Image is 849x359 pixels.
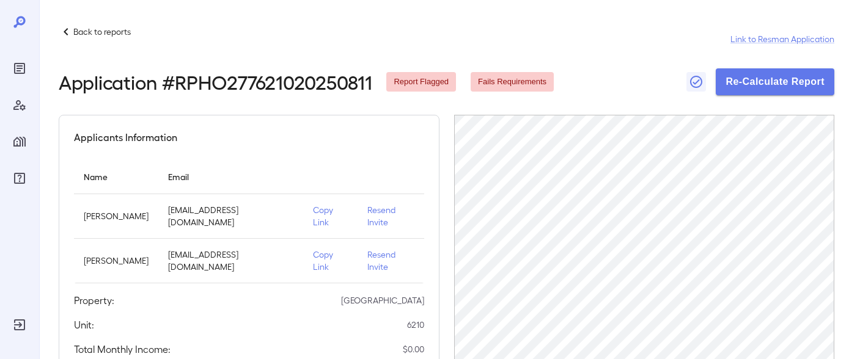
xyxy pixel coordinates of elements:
p: Back to reports [73,26,131,38]
th: Name [74,159,158,194]
h5: Applicants Information [74,130,177,145]
div: Manage Users [10,95,29,115]
p: Copy Link [313,204,348,228]
button: Close Report [686,72,706,92]
p: [PERSON_NAME] [84,210,149,222]
div: Log Out [10,315,29,335]
h5: Total Monthly Income: [74,342,171,357]
h2: Application # RPHO277621020250811 [59,71,372,93]
span: Fails Requirements [471,76,554,88]
button: Re-Calculate Report [716,68,834,95]
p: [GEOGRAPHIC_DATA] [341,294,424,306]
p: Resend Invite [367,248,414,273]
p: Resend Invite [367,204,414,228]
div: FAQ [10,169,29,188]
th: Email [158,159,303,194]
p: 6210 [407,319,424,331]
p: [PERSON_NAME] [84,255,149,267]
h5: Unit: [74,317,94,332]
a: Link to Resman Application [730,33,834,45]
div: Manage Properties [10,132,29,151]
p: [EMAIL_ADDRESS][DOMAIN_NAME] [168,204,293,228]
div: Reports [10,59,29,78]
p: $ 0.00 [403,343,424,355]
h5: Property: [74,293,114,308]
table: simple table [74,159,424,283]
span: Report Flagged [386,76,456,88]
p: [EMAIL_ADDRESS][DOMAIN_NAME] [168,248,293,273]
p: Copy Link [313,248,348,273]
